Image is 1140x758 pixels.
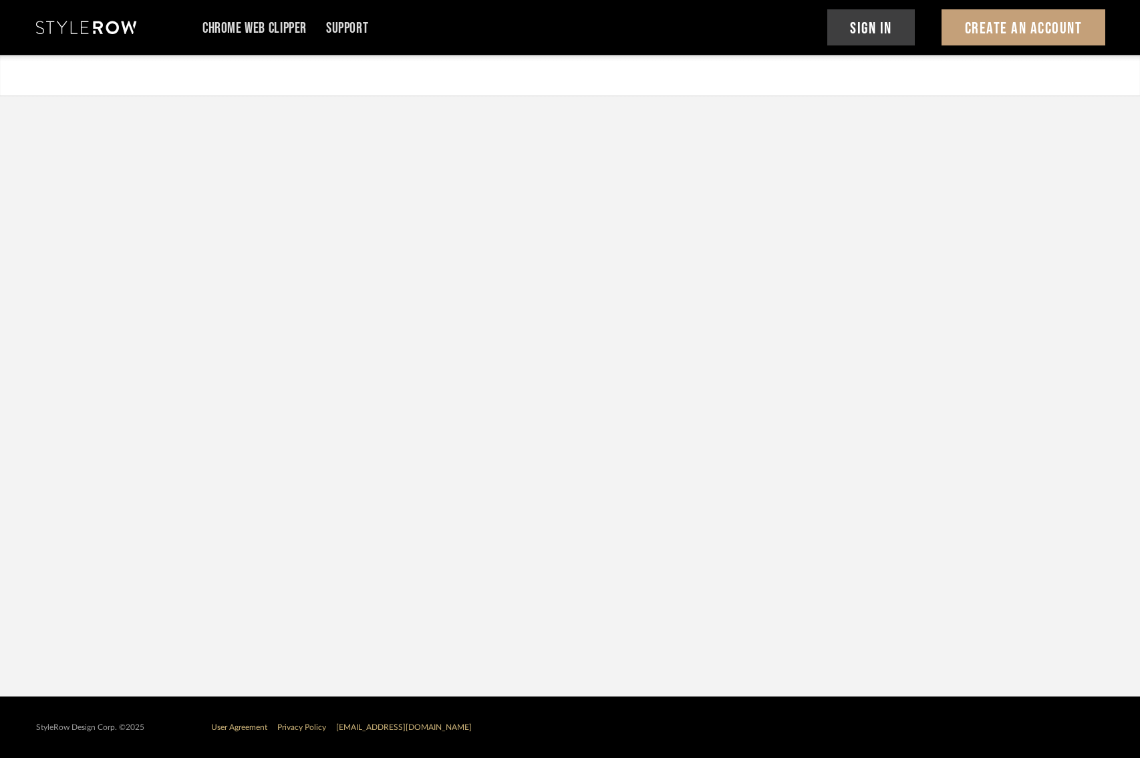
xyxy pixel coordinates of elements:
button: Sign In [827,9,915,45]
div: StyleRow Design Corp. ©2025 [36,723,144,733]
a: User Agreement [211,723,267,731]
a: Support [326,23,368,34]
a: Privacy Policy [277,723,326,731]
a: Chrome Web Clipper [202,23,307,34]
a: [EMAIL_ADDRESS][DOMAIN_NAME] [336,723,472,731]
button: Create An Account [942,9,1105,45]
